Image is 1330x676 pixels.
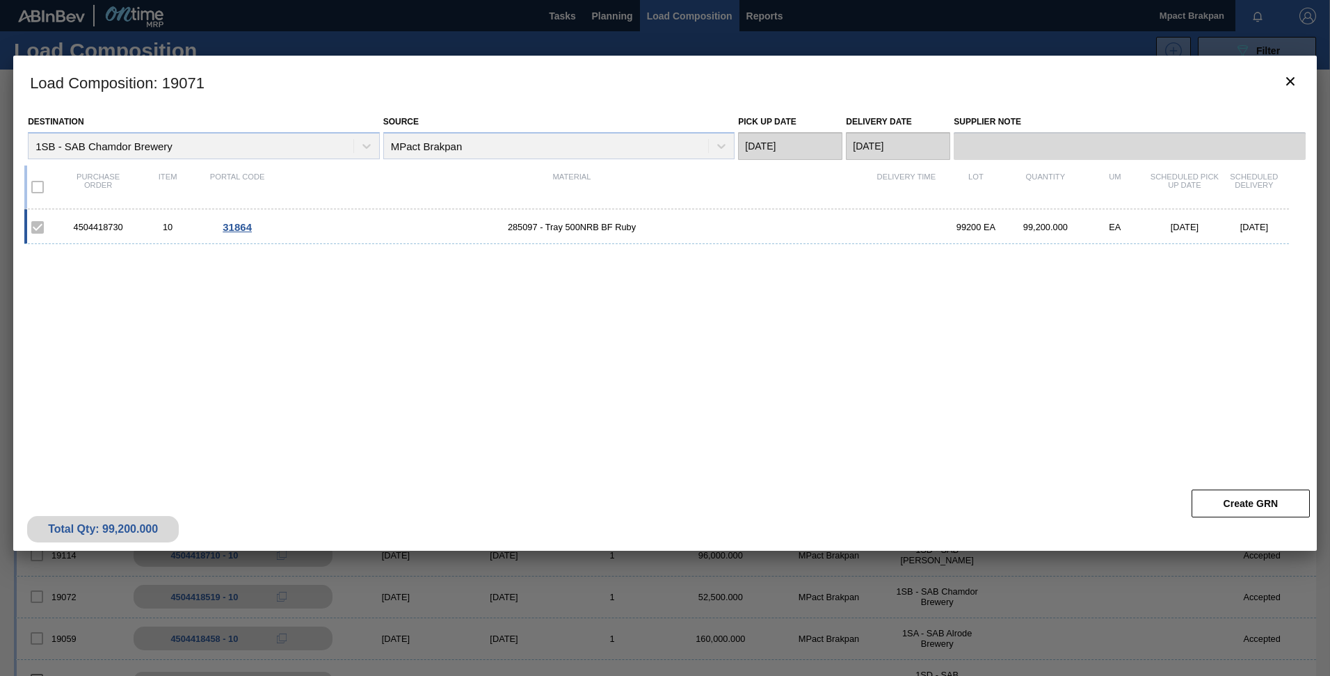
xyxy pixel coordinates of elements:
[846,117,911,127] label: Delivery Date
[202,172,272,202] div: Portal code
[133,222,202,232] div: 10
[38,523,168,536] div: Total Qty: 99,200.000
[954,112,1306,132] label: Supplier Note
[1192,490,1310,517] button: Create GRN
[1219,222,1289,232] div: [DATE]
[13,56,1317,108] h3: Load Composition : 19071
[872,172,941,202] div: Delivery Time
[202,221,272,233] div: Go to Order
[1080,172,1150,202] div: UM
[223,221,252,233] span: 31864
[28,117,83,127] label: Destination
[383,117,419,127] label: Source
[1011,222,1080,232] div: 99,200.000
[272,222,872,232] span: 285097 - Tray 500NRB BF Ruby
[63,172,133,202] div: Purchase order
[133,172,202,202] div: Item
[63,222,133,232] div: 4504418730
[1150,222,1219,232] div: [DATE]
[272,172,872,202] div: Material
[941,172,1011,202] div: Lot
[1080,222,1150,232] div: EA
[738,132,842,160] input: mm/dd/yyyy
[1011,172,1080,202] div: Quantity
[941,222,1011,232] div: 99200 EA
[1219,172,1289,202] div: Scheduled Delivery
[738,117,796,127] label: Pick up Date
[846,132,950,160] input: mm/dd/yyyy
[1150,172,1219,202] div: Scheduled Pick up Date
